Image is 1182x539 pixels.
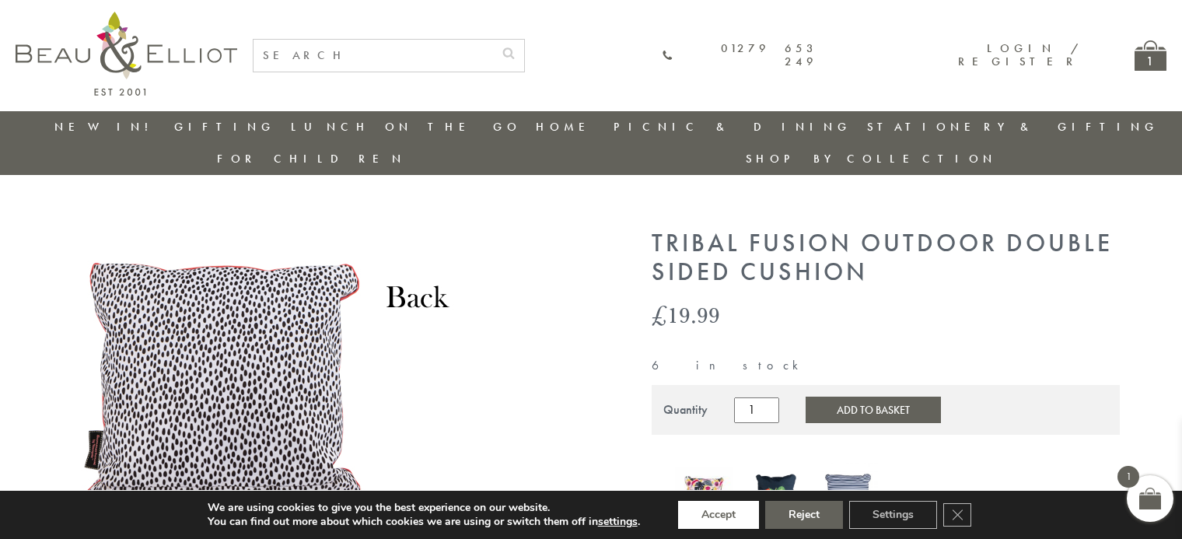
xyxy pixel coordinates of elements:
[1135,40,1166,71] a: 1
[821,458,879,536] a: Three Rivers outdoor garden picnic Cushion Double Sided
[663,403,708,417] div: Quantity
[678,501,759,529] button: Accept
[806,397,941,423] button: Add to Basket
[765,501,843,529] button: Reject
[54,119,159,135] a: New in!
[217,151,406,166] a: For Children
[652,299,720,331] bdi: 19.99
[16,12,237,96] img: logo
[675,467,733,524] img: Guatemala Double Sided Cushion
[734,397,779,422] input: Product quantity
[748,467,806,527] a: Strawberries & Cream Double Sided Outdoor Cushion
[598,515,638,529] button: settings
[536,119,598,135] a: Home
[652,229,1120,287] h1: Tribal Fusion Outdoor Double Sided Cushion
[614,119,852,135] a: Picnic & Dining
[958,40,1080,69] a: Login / Register
[1117,466,1139,488] span: 1
[652,299,667,331] span: £
[174,119,275,135] a: Gifting
[943,503,971,527] button: Close GDPR Cookie Banner
[821,458,879,533] img: Three Rivers outdoor garden picnic Cushion Double Sided
[291,119,521,135] a: Lunch On The Go
[208,501,640,515] p: We are using cookies to give you the best experience on our website.
[652,359,1120,373] p: 6 in stock
[208,515,640,529] p: You can find out more about which cookies we are using or switch them off in .
[746,151,997,166] a: Shop by collection
[254,40,493,72] input: SEARCH
[867,119,1159,135] a: Stationery & Gifting
[675,467,733,527] a: Guatemala Double Sided Cushion
[849,501,937,529] button: Settings
[662,42,817,69] a: 01279 653 249
[748,467,806,524] img: Strawberries & Cream Double Sided Outdoor Cushion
